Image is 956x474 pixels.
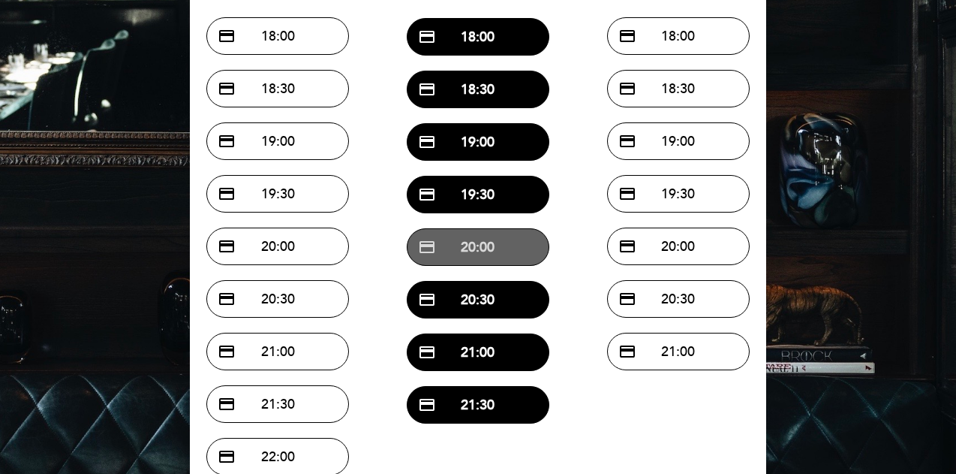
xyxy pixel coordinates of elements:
[206,333,349,370] button: credit_card 21:00
[407,18,549,56] button: credit_card 18:00
[607,175,750,213] button: credit_card 19:30
[218,132,236,150] span: credit_card
[206,175,349,213] button: credit_card 19:30
[218,448,236,466] span: credit_card
[218,185,236,203] span: credit_card
[418,80,436,98] span: credit_card
[618,80,636,98] span: credit_card
[418,396,436,414] span: credit_card
[418,133,436,151] span: credit_card
[407,334,549,371] button: credit_card 21:00
[418,28,436,46] span: credit_card
[407,281,549,319] button: credit_card 20:30
[607,228,750,265] button: credit_card 20:00
[407,123,549,161] button: credit_card 19:00
[618,132,636,150] span: credit_card
[618,290,636,308] span: credit_card
[206,70,349,107] button: credit_card 18:30
[218,343,236,361] span: credit_card
[407,386,549,424] button: credit_card 21:30
[607,17,750,55] button: credit_card 18:00
[206,228,349,265] button: credit_card 20:00
[607,122,750,160] button: credit_card 19:00
[618,185,636,203] span: credit_card
[218,290,236,308] span: credit_card
[407,176,549,213] button: credit_card 19:30
[218,395,236,413] span: credit_card
[618,27,636,45] span: credit_card
[607,70,750,107] button: credit_card 18:30
[218,80,236,98] span: credit_card
[618,343,636,361] span: credit_card
[618,237,636,255] span: credit_card
[206,17,349,55] button: credit_card 18:00
[218,237,236,255] span: credit_card
[218,27,236,45] span: credit_card
[418,343,436,361] span: credit_card
[418,291,436,309] span: credit_card
[607,280,750,318] button: credit_card 20:30
[418,238,436,256] span: credit_card
[206,385,349,423] button: credit_card 21:30
[206,280,349,318] button: credit_card 20:30
[607,333,750,370] button: credit_card 21:00
[407,228,549,266] button: credit_card 20:00
[418,186,436,204] span: credit_card
[206,122,349,160] button: credit_card 19:00
[407,71,549,108] button: credit_card 18:30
